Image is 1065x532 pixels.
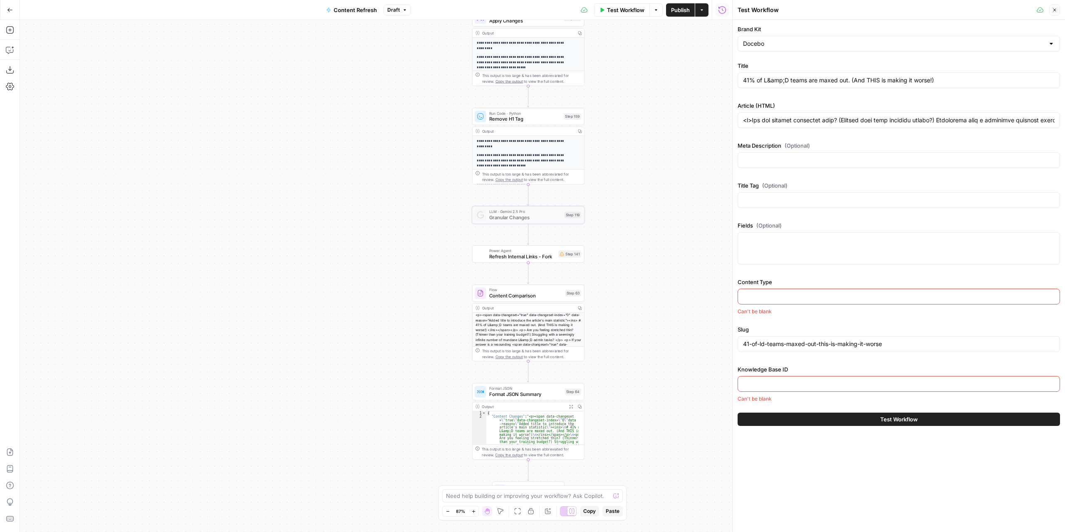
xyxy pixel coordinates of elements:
span: Copy the output [495,178,523,182]
div: Step 119 [565,212,581,218]
span: Granular Changes [489,214,562,221]
span: Draft [387,6,400,14]
span: Test Workflow [880,415,918,423]
span: End [509,484,558,490]
div: Can't be blank [738,395,1060,403]
div: LLM · Gemini 2.5 ProGranular ChangesStep 119 [472,206,585,224]
span: (Optional) [785,141,810,150]
div: Format JSONFormat JSON SummaryStep 64Output{ "Content Changes":"<p><span data-changeset =\"true\"... [472,383,585,460]
span: (Optional) [762,181,788,190]
label: Title Tag [738,181,1060,190]
label: Fields [738,221,1060,230]
div: Step 141 [558,250,581,257]
span: Refresh Internal Links - Fork [489,253,555,260]
button: Test Workflow [738,413,1060,426]
label: Article (HTML) [738,101,1060,110]
div: FlowContent ComparisonStep 63Output<p><span data-changeset="true" data-changeset-index="0" data-r... [472,285,585,361]
button: Draft [384,5,411,15]
div: Output [482,30,573,36]
span: Format JSON Summary [489,391,562,398]
div: This output is too large & has been abbreviated for review. to view the full content. [482,446,581,458]
span: Flow [489,287,562,293]
div: Output [482,305,573,311]
div: Step 158 [564,15,581,21]
label: Title [738,62,1060,70]
span: Remove H1 Tag [489,115,561,122]
span: Format JSON [489,386,562,391]
div: EndOutput [472,481,585,499]
div: This output is too large & has been abbreviated for review. to view the full content. [482,348,581,359]
span: Toggle code folding, rows 1 through 3 [482,411,486,415]
button: Paste [602,506,623,517]
div: Output [482,403,564,409]
label: Content Type [738,278,1060,286]
div: 1 [473,411,486,415]
div: Power AgentRefresh Internal Links - ForkStep 141 [472,245,585,263]
label: Knowledge Base ID [738,365,1060,374]
div: This output is too large & has been abbreviated for review. to view the full content. [482,171,581,183]
span: Paste [606,507,619,515]
span: Copy [583,507,596,515]
span: Copy the output [495,79,523,83]
span: Content Comparison [489,292,562,299]
div: Output [482,129,573,134]
span: Apply Changes [489,17,561,24]
span: Copy the output [495,354,523,359]
g: Edge from step_158 to step_159 [527,86,529,107]
g: Edge from step_119 to step_141 [527,223,529,245]
label: Slug [738,325,1060,334]
div: This output is too large & has been abbreviated for review. to view the full content. [482,73,581,84]
label: Meta Description [738,141,1060,150]
label: Brand Kit [738,25,1060,33]
div: Step 64 [565,388,581,395]
div: Can't be blank [738,308,1060,315]
span: Power Agent [489,248,555,254]
g: Edge from step_63 to step_64 [527,361,529,382]
g: Edge from step_64 to end [527,460,529,481]
span: Run Code · Python [489,110,561,116]
div: Step 63 [565,290,581,297]
div: Step 159 [564,113,581,120]
button: Test Workflow [594,3,649,17]
span: LLM · Gemini 2.5 Pro [489,209,562,215]
span: 87% [456,508,465,515]
img: vrinnnclop0vshvmafd7ip1g7ohf [477,290,484,297]
g: Edge from step_159 to step_119 [527,184,529,205]
g: Edge from step_141 to step_63 [527,262,529,284]
span: Copy the output [495,453,523,457]
button: Content Refresh [321,3,382,17]
span: (Optional) [756,221,782,230]
button: Copy [580,506,599,517]
input: Docebo [743,40,1045,48]
span: Publish [671,6,690,14]
span: Content Refresh [334,6,377,14]
span: Test Workflow [607,6,644,14]
button: Publish [666,3,695,17]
